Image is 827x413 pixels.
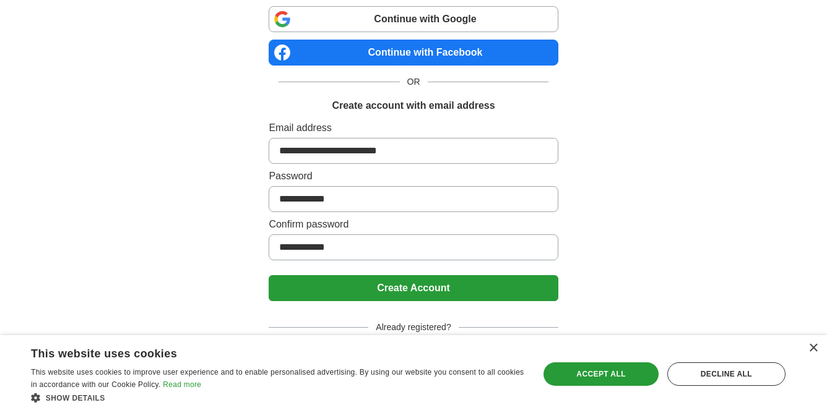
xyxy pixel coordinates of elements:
div: This website uses cookies [31,343,493,361]
span: This website uses cookies to improve user experience and to enable personalised advertising. By u... [31,368,524,389]
h1: Create account with email address [332,98,495,113]
div: Decline all [667,362,786,386]
span: OR [400,75,428,88]
div: Show details [31,391,524,404]
a: Continue with Google [269,6,558,32]
span: Show details [46,394,105,402]
a: Continue with Facebook [269,40,558,66]
span: Already registered? [368,321,458,334]
label: Email address [269,121,558,135]
button: Create Account [269,275,558,301]
div: Accept all [543,362,658,386]
label: Confirm password [269,217,558,232]
a: Read more, opens a new window [163,380,201,389]
div: Close [808,344,818,353]
label: Password [269,169,558,184]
